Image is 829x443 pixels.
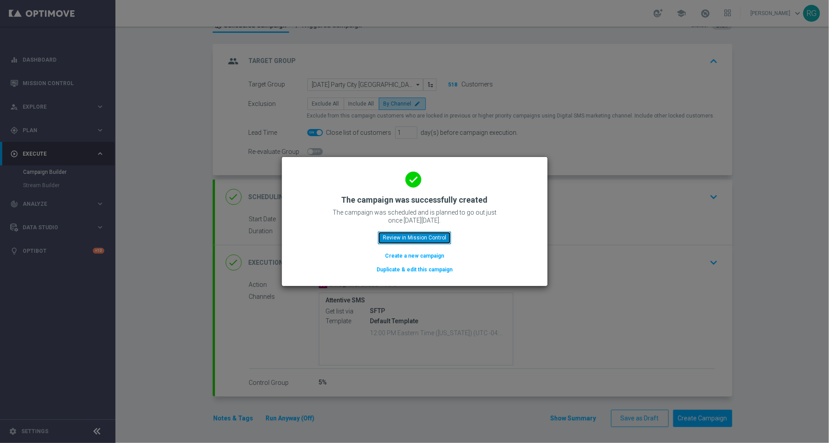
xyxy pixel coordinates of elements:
button: Create a new campaign [384,251,445,261]
i: done [405,172,421,188]
h2: The campaign was successfully created [341,195,488,205]
button: Duplicate & edit this campaign [376,265,453,274]
button: Review in Mission Control [378,231,451,244]
p: The campaign was scheduled and is planned to go out just once [DATE][DATE]. [326,208,504,224]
